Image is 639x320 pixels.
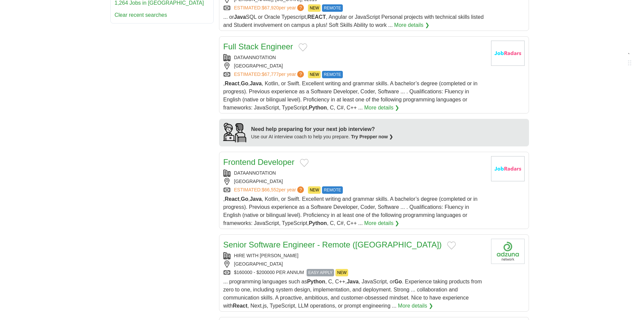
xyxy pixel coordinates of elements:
[234,14,246,20] strong: Java
[364,104,400,112] a: More details ❯
[322,186,342,194] span: REMOTE
[299,43,307,51] button: Add to favorite jobs
[307,14,326,20] strong: REACT
[297,186,304,193] span: ?
[262,5,279,10] span: $67,920
[250,196,262,202] strong: Java
[251,133,393,140] div: Use our AI interview coach to help you prepare.
[233,303,248,309] strong: React
[398,302,433,310] a: More details ❯
[250,81,262,86] strong: Java
[225,196,239,202] strong: React
[297,4,304,11] span: ?
[251,125,393,133] div: Need help preparing for your next job interview?
[223,62,486,70] div: [GEOGRAPHIC_DATA]
[223,81,478,110] span: , , , , Kotlin, or Swift. Excellent writing and grammar skills. A bachelor’s degree (completed or...
[309,220,327,226] strong: Python
[491,156,525,181] img: Company logo
[308,186,321,194] span: NEW
[309,105,327,110] strong: Python
[300,159,309,167] button: Add to favorite jobs
[223,54,486,61] div: DATAANNOTATION
[491,239,525,264] img: Company logo
[297,71,304,78] span: ?
[223,261,486,268] div: [GEOGRAPHIC_DATA]
[322,71,342,78] span: REMOTE
[223,196,478,226] span: , , , , Kotlin, or Swift. Excellent writing and grammar skills. A bachelor’s degree (completed or...
[308,4,321,12] span: NEW
[307,279,325,284] strong: Python
[241,81,248,86] strong: Go
[223,14,484,28] span: ... or SQL or Oracle Typescript, , Angular or JavaScript Personal projects with technical skills ...
[308,71,321,78] span: NEW
[234,71,306,78] a: ESTIMATED:$67,777per year?
[262,187,279,192] span: $66,552
[262,72,279,77] span: $67,777
[234,186,306,194] a: ESTIMATED:$66,552per year?
[364,219,400,227] a: More details ❯
[223,178,486,185] div: [GEOGRAPHIC_DATA]
[223,42,293,51] a: Full Stack Engineer
[347,279,359,284] strong: Java
[223,252,486,259] div: HIRE WITH [PERSON_NAME]
[223,170,486,177] div: DATAANNOTATION
[225,81,239,86] strong: React
[491,41,525,66] img: Company logo
[447,241,456,249] button: Add to favorite jobs
[223,240,442,249] a: Senior Software Engineer - Remote ([GEOGRAPHIC_DATA])
[322,4,342,12] span: REMOTE
[115,12,167,18] a: Clear recent searches
[307,269,334,276] span: EASY APPLY
[234,4,306,12] a: ESTIMATED:$67,920per year?
[223,279,482,309] span: ... programming languages such as , C, C++, , JavaScript, or . Experience taking products from ze...
[351,134,393,139] a: Try Prepper now ❯
[394,21,429,29] a: More details ❯
[335,269,348,276] span: NEW
[223,157,295,167] a: Frontend Developer
[223,269,486,276] div: $160000 - $200000 PER ANNUM
[241,196,248,202] strong: Go
[394,279,402,284] strong: Go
